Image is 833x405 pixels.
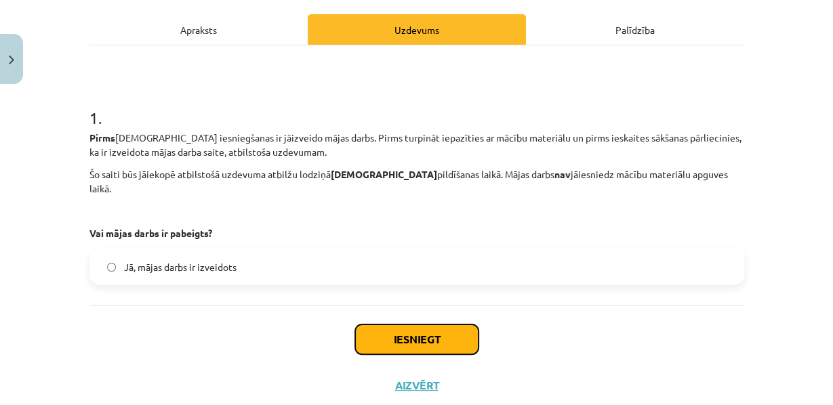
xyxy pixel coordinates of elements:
div: Palīdzība [526,14,744,45]
h1: 1 . [89,85,744,127]
button: Aizvērt [391,379,443,392]
strong: nav [554,168,571,180]
p: [DEMOGRAPHIC_DATA] iesniegšanas ir jāizveido mājas darbs. Pirms turpināt iepazīties ar mācību mat... [89,131,744,159]
div: Uzdevums [308,14,526,45]
button: Iesniegt [355,324,479,354]
strong: Vai mājas darbs ir pabeigts? [89,227,212,239]
strong: Pirms [89,131,115,144]
strong: [DEMOGRAPHIC_DATA] [331,168,437,180]
span: Jā, mājas darbs ir izveidots [124,260,237,274]
input: Jā, mājas darbs ir izveidots [107,263,116,272]
img: icon-close-lesson-0947bae3869378f0d4975bcd49f059093ad1ed9edebbc8119c70593378902aed.svg [9,56,14,64]
div: Apraksts [89,14,308,45]
p: Šo saiti būs jāiekopē atbilstošā uzdevuma atbilžu lodziņā pildīšanas laikā. Mājas darbs jāiesnied... [89,167,744,196]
